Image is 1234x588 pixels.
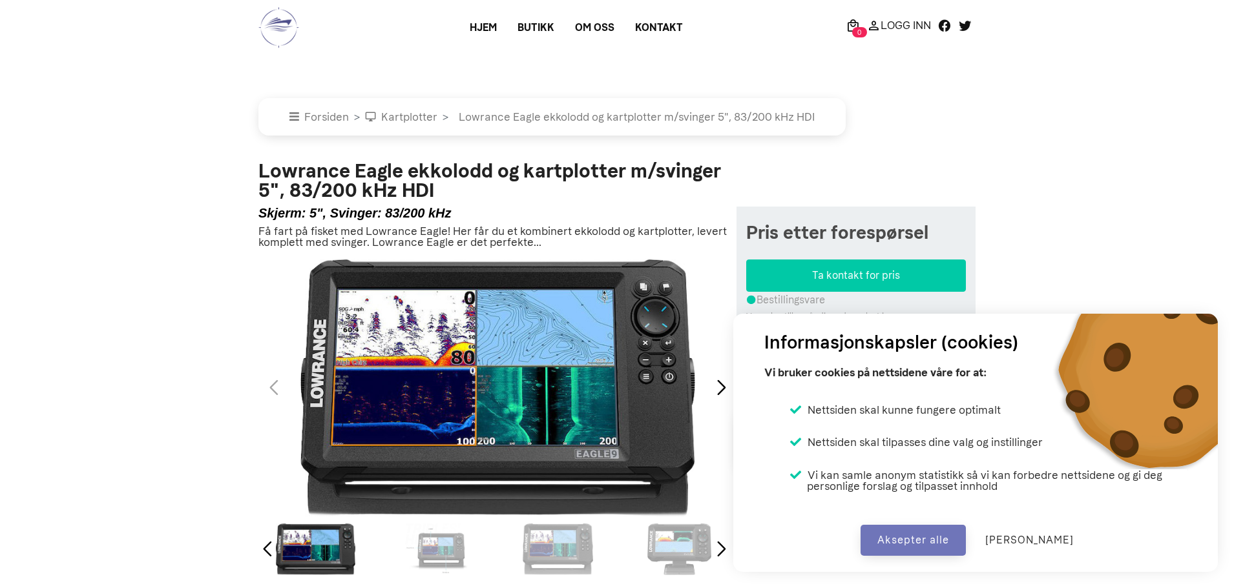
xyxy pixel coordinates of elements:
li: Nettsiden skal tilpasses dine valg og instillinger [790,436,1043,448]
h2: Lowrance Eagle ekkolodd og kartplotter m/svinger 5", 83/200 kHz HDI [258,161,737,200]
div: Bestillingsvare [746,292,966,323]
span: Pris etter forespørsel [746,219,966,247]
a: Om oss [565,16,625,39]
span: 0 [852,27,867,37]
button: [PERSON_NAME] [968,525,1091,556]
h3: Informasjonskapsler (cookies) [764,329,1018,356]
a: Lowrance Eagle ekkolodd og kartplotter m/svinger 5", 83/200 kHz HDI [454,110,815,123]
a: Forsiden [289,110,349,123]
div: 3 / 7 [501,523,616,575]
p: Vi bruker cookies på nettsidene våre for at: [764,361,987,383]
div: Next slide [713,374,730,402]
p: Få fart på fisket med Lowrance Eagle! Her får du et kombinert ekkolodd og kartplotter, levert kom... [258,226,737,248]
a: Logg Inn [863,17,934,33]
li: Vi kan samle anonym statistikk så vi kan forbedre nettsidene og gi deg personlige forslag og tilp... [790,469,1187,492]
li: Nettsiden skal kunne fungere optimalt [790,404,1001,416]
img: logo [258,6,299,48]
button: Aksepter alle [861,525,966,556]
a: Kontakt [625,16,693,39]
div: 2 / 7 [380,523,495,575]
a: Hjem [459,16,507,39]
a: 0 [842,17,863,33]
div: 1 / 7 [258,523,373,575]
a: Butikk [507,16,565,39]
a: Kartplotter [365,110,437,123]
div: 4 / 7 [622,523,737,575]
div: Next slide [713,535,730,563]
div: 1 / 7 [258,259,737,517]
a: Ta kontakt for pris [746,259,966,292]
nav: breadcrumb [258,98,976,136]
small: Varen bestilles når din ordre er lagt inn [746,311,894,321]
div: Previous slide [258,535,276,563]
h5: Skjerm: 5", Svinger: 83/200 kHz [258,207,737,219]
